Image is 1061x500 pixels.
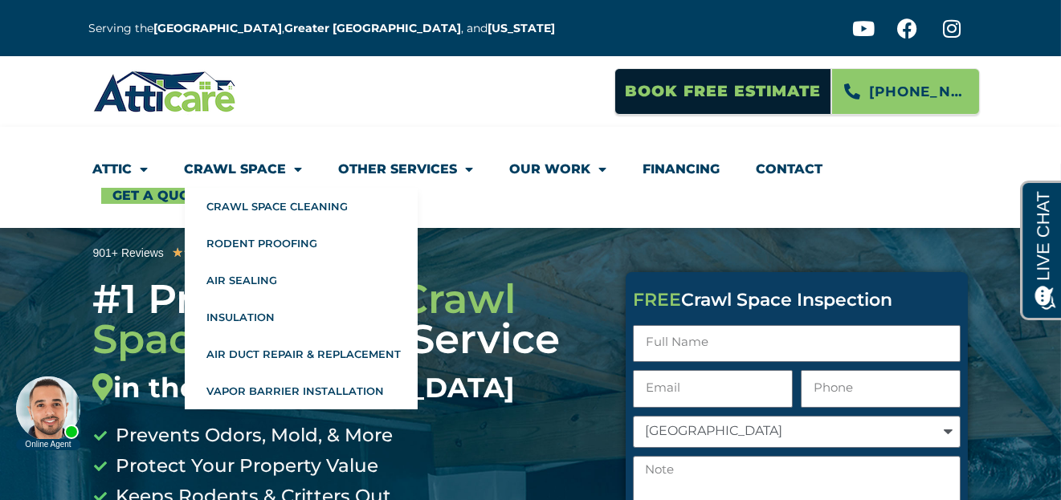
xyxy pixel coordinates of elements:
input: Only numbers and phone characters (#, -, *, etc) are accepted. [801,370,961,408]
a: Book Free Estimate [614,68,831,115]
span: [PHONE_NUMBER] [869,78,967,105]
a: Rodent Proofing [185,225,418,262]
a: Greater [GEOGRAPHIC_DATA] [285,21,462,35]
input: Email [633,370,793,408]
iframe: Chat Invitation [8,331,265,452]
p: Serving the , , and [89,19,568,38]
a: Other Services [339,151,474,188]
ul: Crawl Space [185,188,418,409]
span: Crawl Space Cleaning [93,274,516,364]
span: Protect Your Property Value [112,451,379,482]
a: Our Work [510,151,607,188]
a: Air Sealing [185,262,418,299]
span: FREE [633,289,681,311]
div: 5/5 [172,242,228,263]
a: Get A Quote [101,188,220,204]
a: Contact [757,151,823,188]
a: Attic [93,151,149,188]
a: [PHONE_NUMBER] [831,68,980,115]
a: Crawl Space Cleaning [185,188,418,225]
a: Financing [643,151,720,188]
span: Opens a chat window [39,13,129,33]
a: Crawl Space [185,151,303,188]
a: [GEOGRAPHIC_DATA] [154,21,283,35]
nav: Menu [93,151,969,204]
h3: #1 Professional Service [93,279,602,404]
div: 901+ Reviews [93,244,164,262]
i: ★ [183,242,194,263]
a: [US_STATE] [488,21,556,35]
span: Book Free Estimate [625,76,821,107]
a: Vapor Barrier Installation [185,372,418,409]
div: Crawl Space Inspection [633,291,961,309]
a: Insulation [185,299,418,335]
input: Full Name [633,325,961,363]
i: ★ [172,242,183,263]
a: Air Duct Repair & Replacement [185,335,418,372]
